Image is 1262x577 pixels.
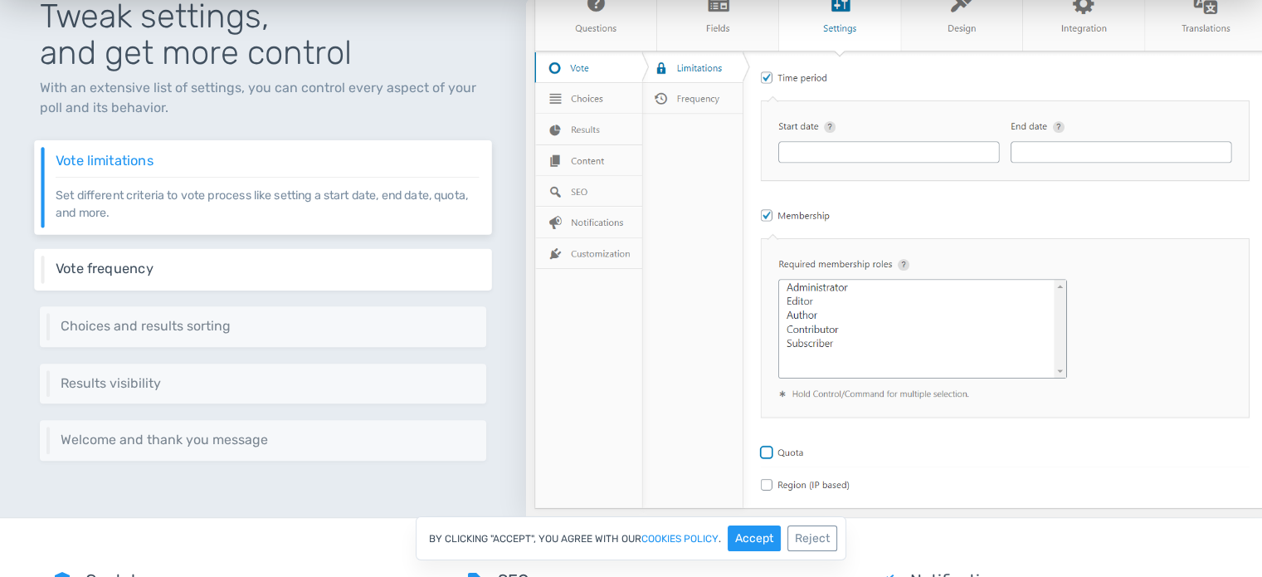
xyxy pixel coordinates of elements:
[40,78,486,118] p: With an extensive list of settings, you can control every aspect of your poll and its behavior.
[56,153,479,168] h6: Vote limitations
[56,176,479,221] p: Set different criteria to vote process like setting a start date, end date, quota, and more.
[787,526,837,551] button: Reject
[61,319,474,334] h6: Choices and results sorting
[416,516,846,560] div: By clicking "Accept", you agree with our .
[728,526,781,551] button: Accept
[61,447,474,448] p: Add a welcome or a thank you message easily, also you can add content above and below results and...
[61,433,474,447] h6: Welcome and thank you message
[56,276,479,277] p: Control the frequency of votes, and the layers of check such as cookies, IP, and the authenticate...
[641,534,719,544] a: cookies policy
[56,262,479,276] h6: Vote frequency
[61,390,474,391] p: TotalPoll offers multiple options to control results visibility easily.
[61,376,474,391] h6: Results visibility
